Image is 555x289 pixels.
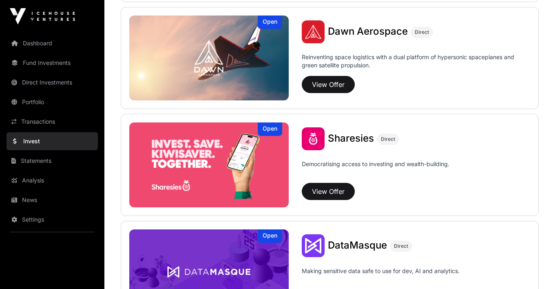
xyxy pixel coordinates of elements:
[258,16,282,29] div: Open
[328,240,387,251] a: DataMasque
[7,73,98,91] a: Direct Investments
[381,136,395,142] span: Direct
[328,133,374,144] a: Sharesies
[302,234,325,257] img: DataMasque
[302,127,325,150] img: Sharesies
[328,27,408,37] a: Dawn Aerospace
[258,229,282,243] div: Open
[302,160,449,180] p: Democratising access to investing and wealth-building.
[394,243,408,249] span: Direct
[7,171,98,189] a: Analysis
[328,25,408,37] span: Dawn Aerospace
[302,183,355,200] button: View Offer
[328,132,374,144] span: Sharesies
[302,53,530,73] p: Reinventing space logistics with a dual platform of hypersonic spaceplanes and green satellite pr...
[7,152,98,170] a: Statements
[302,20,325,43] img: Dawn Aerospace
[302,267,460,287] p: Making sensitive data safe to use for dev, AI and analytics.
[129,122,289,207] a: SharesiesOpen
[7,34,98,52] a: Dashboard
[258,122,282,136] div: Open
[514,250,555,289] iframe: Chat Widget
[10,8,75,24] img: Icehouse Ventures Logo
[129,16,289,100] img: Dawn Aerospace
[302,76,355,93] button: View Offer
[415,29,429,36] span: Direct
[328,239,387,251] span: DataMasque
[7,211,98,229] a: Settings
[129,16,289,100] a: Dawn AerospaceOpen
[7,54,98,72] a: Fund Investments
[7,191,98,209] a: News
[129,122,289,207] img: Sharesies
[7,113,98,131] a: Transactions
[7,93,98,111] a: Portfolio
[7,132,98,150] a: Invest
